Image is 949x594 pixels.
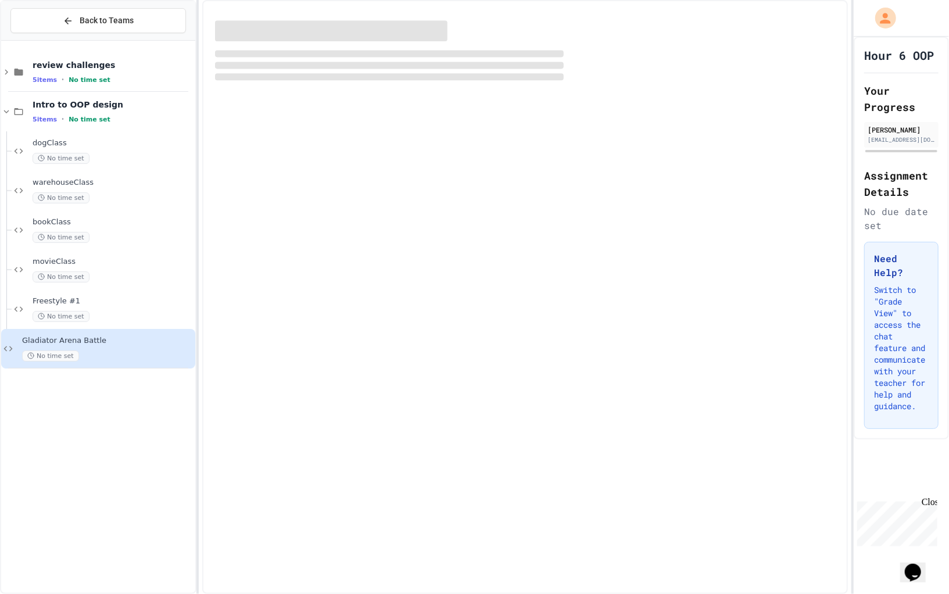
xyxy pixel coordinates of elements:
button: Back to Teams [10,8,186,33]
span: No time set [33,192,89,203]
span: • [62,75,64,84]
span: Freestyle #1 [33,296,193,306]
div: [EMAIL_ADDRESS][DOMAIN_NAME] [868,135,935,144]
span: bookClass [33,217,193,227]
h2: Assignment Details [864,167,939,200]
span: No time set [33,311,89,322]
span: No time set [33,271,89,282]
div: My Account [863,5,899,31]
p: Switch to "Grade View" to access the chat feature and communicate with your teacher for help and ... [874,284,929,412]
span: Back to Teams [80,15,134,27]
h3: Need Help? [874,252,929,280]
h1: Hour 6 OOP [864,47,934,63]
span: movieClass [33,257,193,267]
span: No time set [22,350,79,362]
h2: Your Progress [864,83,939,115]
span: No time set [33,232,89,243]
span: • [62,114,64,124]
div: [PERSON_NAME] [868,124,935,135]
iframe: chat widget [853,497,937,546]
span: 5 items [33,116,57,123]
span: warehouseClass [33,178,193,188]
span: review challenges [33,60,193,70]
span: Gladiator Arena Battle [22,336,193,346]
div: Chat with us now!Close [5,5,80,74]
span: No time set [69,76,110,84]
iframe: chat widget [900,548,937,582]
div: No due date set [864,205,939,232]
span: No time set [33,153,89,164]
span: No time set [69,116,110,123]
span: dogClass [33,138,193,148]
span: Intro to OOP design [33,99,193,110]
span: 5 items [33,76,57,84]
